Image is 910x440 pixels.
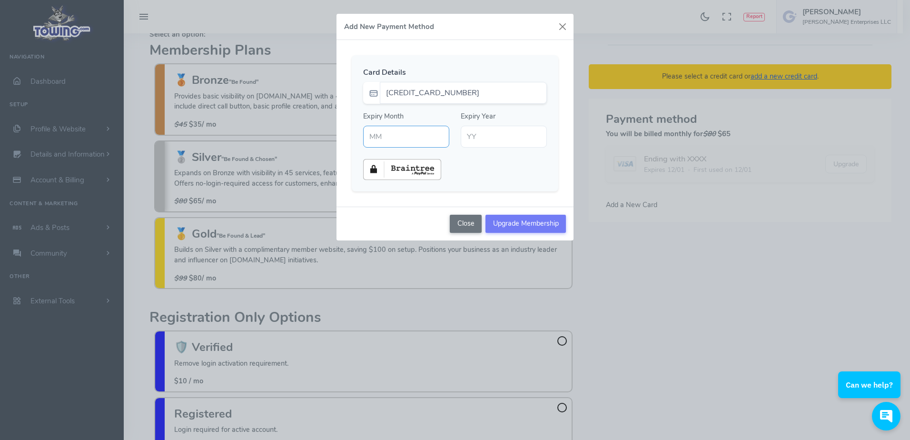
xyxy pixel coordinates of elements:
[363,159,441,180] img: braintree-badge-light.png
[461,111,495,122] label: Expiry Year
[344,21,434,32] h5: Add New Payment Method
[380,82,547,104] input: Card number
[450,215,482,233] button: Close
[485,215,566,233] input: Upgrade Membership
[363,126,449,148] input: MM
[461,126,547,148] input: YY
[363,111,404,122] label: Expiry Month
[363,67,547,78] legend: Card Details
[831,345,910,440] iframe: Conversations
